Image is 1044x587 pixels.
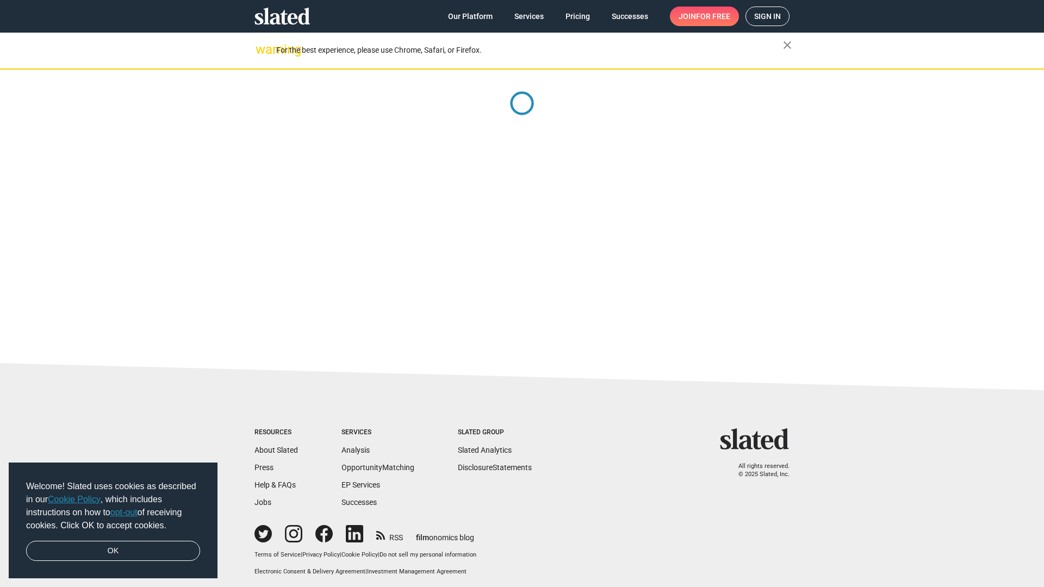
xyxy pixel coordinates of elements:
[341,498,377,507] a: Successes
[341,428,414,437] div: Services
[26,541,200,561] a: dismiss cookie message
[781,39,794,52] mat-icon: close
[448,7,493,26] span: Our Platform
[9,463,217,579] div: cookieconsent
[365,568,367,575] span: |
[506,7,552,26] a: Services
[341,446,370,454] a: Analysis
[26,480,200,532] span: Welcome! Slated uses cookies as described in our , which includes instructions on how to of recei...
[340,551,341,558] span: |
[254,428,298,437] div: Resources
[612,7,648,26] span: Successes
[48,495,101,504] a: Cookie Policy
[341,551,378,558] a: Cookie Policy
[458,446,512,454] a: Slated Analytics
[458,463,532,472] a: DisclosureStatements
[254,463,274,472] a: Press
[754,7,781,26] span: Sign in
[565,7,590,26] span: Pricing
[745,7,790,26] a: Sign in
[380,551,476,559] button: Do not sell my personal information
[341,463,414,472] a: OpportunityMatching
[301,551,302,558] span: |
[696,7,730,26] span: for free
[376,526,403,543] a: RSS
[254,446,298,454] a: About Slated
[416,524,474,543] a: filmonomics blog
[254,498,271,507] a: Jobs
[514,7,544,26] span: Services
[670,7,739,26] a: Joinfor free
[276,43,783,58] div: For the best experience, please use Chrome, Safari, or Firefox.
[727,463,790,478] p: All rights reserved. © 2025 Slated, Inc.
[378,551,380,558] span: |
[254,480,296,489] a: Help & FAQs
[416,533,429,542] span: film
[367,568,467,575] a: Investment Management Agreement
[341,480,380,489] a: EP Services
[557,7,599,26] a: Pricing
[254,551,301,558] a: Terms of Service
[439,7,501,26] a: Our Platform
[458,428,532,437] div: Slated Group
[256,43,269,56] mat-icon: warning
[110,508,138,517] a: opt-out
[679,7,730,26] span: Join
[603,7,657,26] a: Successes
[254,568,365,575] a: Electronic Consent & Delivery Agreement
[302,551,340,558] a: Privacy Policy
